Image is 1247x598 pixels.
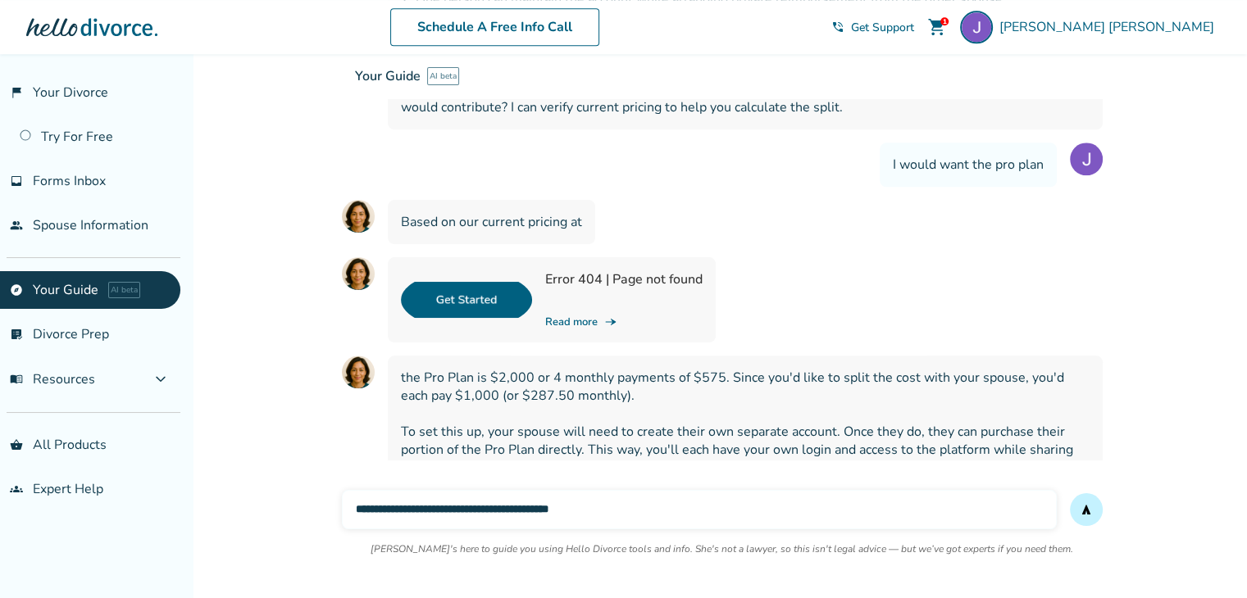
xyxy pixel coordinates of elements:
[355,67,421,85] span: Your Guide
[831,20,844,34] span: phone_in_talk
[10,370,95,388] span: Resources
[10,283,23,297] span: explore
[10,438,23,451] span: shopping_basket
[10,373,23,386] span: menu_book
[108,282,140,298] span: AI beta
[371,542,1073,555] p: [PERSON_NAME]'s here to guide you using Hello Divorce tools and info. She's not a lawyer, so this...
[33,172,106,190] span: Forms Inbox
[999,18,1221,36] span: [PERSON_NAME] [PERSON_NAME]
[342,200,375,233] img: AI Assistant
[401,270,532,329] img: Error 404 | Page not found
[960,11,993,43] img: Jeremy Collins
[927,17,947,37] span: shopping_cart
[545,270,703,288] h3: Error 404 | Page not found
[10,482,23,496] span: groups
[940,17,949,25] div: 1
[545,315,703,329] a: Read moreline_end_arrow_notch
[427,67,459,85] span: AI beta
[10,219,23,232] span: people
[1070,493,1103,526] button: send
[1080,503,1093,516] span: send
[604,315,617,328] span: line_end_arrow_notch
[401,369,1090,513] span: the Pro Plan is $2,000 or 4 monthly payments of $575. Since you'd like to split the cost with you...
[851,20,914,35] span: Get Support
[342,356,375,388] img: AI Assistant
[151,369,171,389] span: expand_more
[401,213,582,231] span: Based on our current pricing at
[831,20,914,35] a: phone_in_talkGet Support
[390,8,599,46] a: Schedule A Free Info Call
[10,328,23,341] span: list_alt_check
[342,257,375,290] img: AI Assistant
[10,86,23,99] span: flag_2
[10,174,23,188] span: inbox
